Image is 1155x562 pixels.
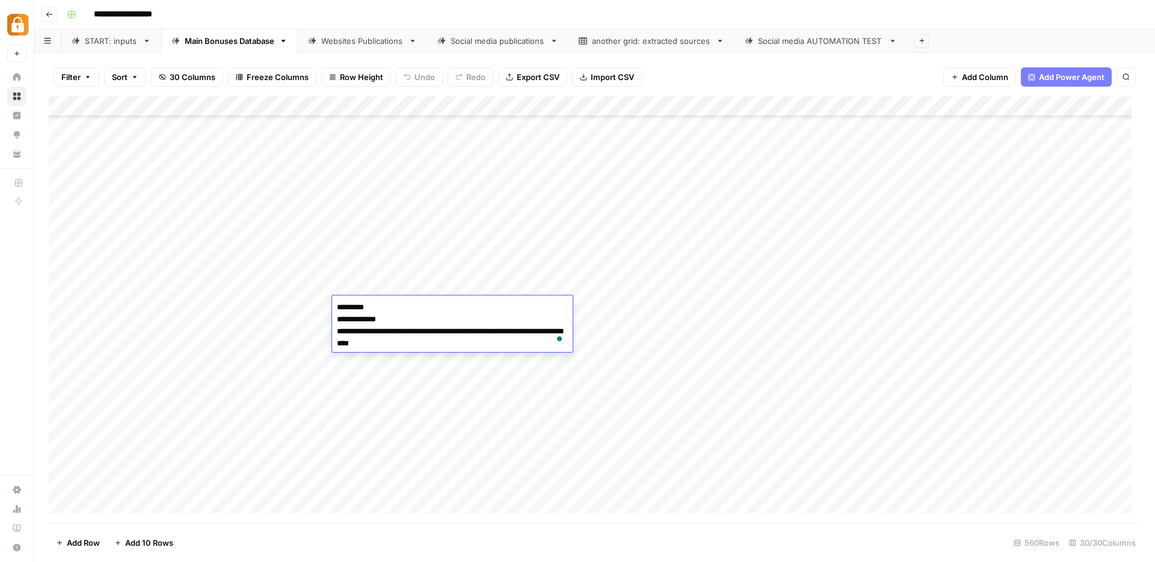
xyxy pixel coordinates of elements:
a: START: inputs [61,29,161,53]
span: Export CSV [517,71,559,83]
button: Undo [396,67,443,87]
button: Redo [448,67,493,87]
a: Social media publications [427,29,568,53]
a: Browse [7,87,26,106]
a: Usage [7,499,26,519]
a: another grid: extracted sources [568,29,735,53]
a: Main Bonuses Database [161,29,298,53]
div: Websites Publications [321,35,404,47]
a: Home [7,67,26,87]
span: Add Power Agent [1039,71,1104,83]
span: Import CSV [591,71,634,83]
div: START: inputs [85,35,138,47]
button: Freeze Columns [228,67,316,87]
button: Add 10 Rows [107,533,180,552]
img: Adzz Logo [7,14,29,36]
button: Import CSV [572,67,642,87]
span: Redo [466,71,485,83]
a: Social media AUTOMATION TEST [735,29,907,53]
span: Add 10 Rows [125,537,173,549]
span: Row Height [340,71,383,83]
button: Add Column [943,67,1016,87]
a: Websites Publications [298,29,427,53]
div: another grid: extracted sources [592,35,711,47]
button: Workspace: Adzz [7,10,26,40]
button: Row Height [321,67,391,87]
a: Insights [7,106,26,125]
button: Sort [104,67,146,87]
button: Add Power Agent [1021,67,1112,87]
a: Your Data [7,144,26,164]
div: Social media AUTOMATION TEST [758,35,884,47]
button: Help + Support [7,538,26,557]
span: Undo [414,71,435,83]
span: Freeze Columns [247,71,309,83]
a: Opportunities [7,125,26,144]
button: Add Row [49,533,107,552]
span: 30 Columns [170,71,215,83]
span: Filter [61,71,81,83]
span: Add Row [67,537,100,549]
div: 560 Rows [1009,533,1064,552]
div: 30/30 Columns [1064,533,1141,552]
span: Sort [112,71,128,83]
button: Export CSV [498,67,567,87]
button: 30 Columns [151,67,223,87]
div: Social media publications [451,35,545,47]
a: Learning Hub [7,519,26,538]
textarea: To enrich screen reader interactions, please activate Accessibility in Grammarly extension settings [332,299,573,352]
span: Add Column [962,71,1008,83]
a: Settings [7,480,26,499]
button: Filter [54,67,99,87]
div: Main Bonuses Database [185,35,274,47]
